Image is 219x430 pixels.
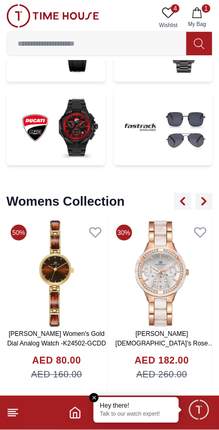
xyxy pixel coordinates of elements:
[136,368,188,382] span: AED 260.00
[112,331,214,367] a: [PERSON_NAME] [DEMOGRAPHIC_DATA]'s Rose Gold Dial Multi Fn Watch -K24604-RCWW
[116,225,132,241] span: 30%
[202,4,210,13] span: 1
[155,21,182,29] span: Wishlist
[188,399,211,422] div: Chat Widget
[6,4,99,28] img: ...
[135,354,189,368] h4: AED 182.00
[90,393,99,403] em: Close tooltip
[32,354,81,368] h4: AED 80.00
[6,90,106,165] img: ...
[100,402,173,410] div: Hey there!
[6,193,125,210] h2: Womens Collection
[31,368,82,382] span: AED 160.00
[182,4,213,31] button: 1My Bag
[6,221,107,327] img: Kenneth Scott Women's Gold Dial Analog Watch -K24502-GCDD
[69,407,82,419] a: Home
[112,221,213,327] img: Kenneth Scott Ladies's Rose Gold Dial Multi Fn Watch -K24604-RCWW
[114,90,213,165] img: ...
[100,411,173,419] p: Talk to our watch expert!
[11,225,27,241] span: 50%
[184,20,210,28] span: My Bag
[171,4,180,13] span: 4
[155,4,182,31] a: 4Wishlist
[7,331,106,348] a: [PERSON_NAME] Women's Gold Dial Analog Watch -K24502-GCDD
